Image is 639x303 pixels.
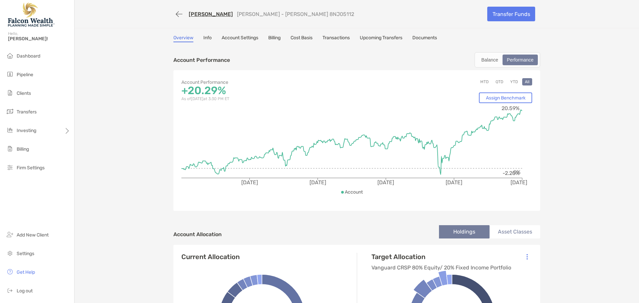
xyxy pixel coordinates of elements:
a: Cost Basis [291,35,313,42]
a: Assign Benchmark [479,92,532,103]
tspan: [DATE] [446,179,462,186]
img: dashboard icon [6,52,14,60]
img: investing icon [6,126,14,134]
tspan: [DATE] [511,179,527,186]
button: YTD [508,78,521,85]
img: Falcon Wealth Planning Logo [8,3,55,27]
tspan: [DATE] [310,179,326,186]
span: Dashboard [17,53,40,59]
p: Account [345,188,363,196]
a: Info [203,35,212,42]
span: Firm Settings [17,165,45,171]
h4: Target Allocation [371,253,511,261]
span: Billing [17,146,29,152]
span: [PERSON_NAME]! [8,36,70,42]
tspan: 0% [513,169,521,175]
tspan: -2.20% [503,170,520,176]
span: Clients [17,90,31,96]
li: Asset Classes [490,225,540,238]
p: As of [DATE] at 3:30 PM ET [181,95,357,103]
span: Investing [17,128,36,133]
div: Performance [503,55,537,65]
a: Upcoming Transfers [360,35,402,42]
a: Account Settings [222,35,258,42]
a: Billing [268,35,281,42]
span: Get Help [17,269,35,275]
button: MTD [478,78,491,85]
li: Holdings [439,225,490,238]
img: Icon List Menu [527,254,528,260]
tspan: [DATE] [377,179,394,186]
img: get-help icon [6,268,14,276]
a: Documents [412,35,437,42]
img: transfers icon [6,107,14,115]
img: settings icon [6,249,14,257]
span: Add New Client [17,232,49,238]
span: Settings [17,251,34,256]
a: Transfer Funds [487,7,535,21]
p: Vanguard CRSP 80% Equity/ 20% Fixed Income Portfolio [371,263,511,272]
img: billing icon [6,145,14,153]
tspan: [DATE] [241,179,258,186]
a: Overview [173,35,193,42]
div: segmented control [475,52,540,68]
span: Pipeline [17,72,33,77]
img: add_new_client icon [6,230,14,238]
button: All [522,78,532,85]
div: Balance [478,55,502,65]
h4: Current Allocation [181,253,240,261]
p: +20.29% [181,86,357,95]
h4: Account Allocation [173,231,222,237]
a: Transactions [322,35,350,42]
span: Transfers [17,109,37,115]
img: clients icon [6,89,14,97]
img: pipeline icon [6,70,14,78]
button: QTD [493,78,506,85]
p: Account Performance [181,78,357,86]
img: firm-settings icon [6,163,14,171]
tspan: 20.59% [502,105,520,111]
p: Account Performance [173,56,230,64]
img: logout icon [6,286,14,294]
p: [PERSON_NAME] - [PERSON_NAME] 8NJ05112 [237,11,354,17]
a: [PERSON_NAME] [189,11,233,17]
span: Log out [17,288,33,294]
